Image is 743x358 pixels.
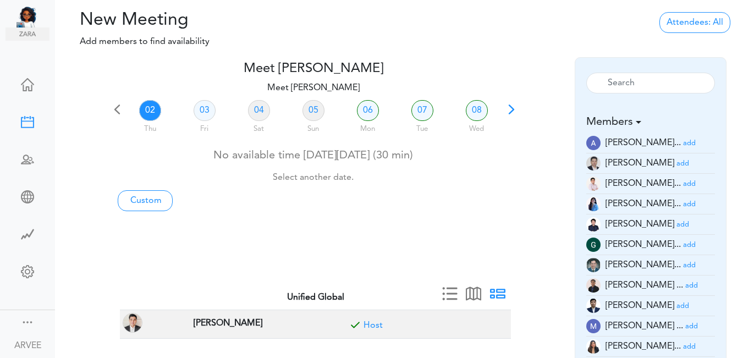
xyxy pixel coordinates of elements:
img: Unified Global - Powered by TEAMCAL AI [16,5,49,27]
img: Z [586,217,601,232]
small: add [676,221,689,228]
a: add [685,322,698,331]
a: 08 [466,100,488,121]
h4: Meet [PERSON_NAME] [109,61,517,77]
a: add [683,139,696,147]
li: Tax Manager (c.madayag@unified-accounting.com) [586,194,716,214]
img: 9k= [586,156,601,170]
span: [PERSON_NAME] ... [606,322,683,331]
img: 2Q== [586,197,601,211]
small: add [683,241,696,249]
img: oYmRaigo6CGHQoVEE68UKaYmSv3mcdPtBqv6mR0IswoELyKVAGpf2awGYjY1lJF3I6BneypHs55I8hk2WCirnQq9SYxiZpiWh... [586,299,601,313]
span: Next 7 days [504,106,519,121]
li: Partner (justine.tala@unifiedglobalph.com) [586,296,716,316]
small: add [676,302,689,310]
span: No available time [DATE][DATE] (30 min) [213,150,413,183]
div: Schedule Team Meeting [5,153,49,164]
a: Attendees: All [659,12,730,33]
div: Tue [396,119,448,135]
span: [PERSON_NAME]... [606,200,681,208]
a: add [676,159,689,168]
a: add [683,200,696,208]
img: ARVEE FLORES(a.flores@unified-accounting.com, TAX PARTNER at Corona, CA, USA) [123,313,142,333]
span: Previous 7 days [109,106,125,121]
li: Tax Accountant (mc.cabasan@unified-accounting.com) [586,337,716,357]
small: Select another date. [273,173,354,182]
div: Mon [342,119,394,135]
a: 06 [357,100,379,121]
div: Sat [233,119,285,135]
small: add [685,323,698,330]
li: Tax Admin (i.herrera@unified-accounting.com) [586,255,716,276]
div: New Meeting [5,115,49,126]
strong: [PERSON_NAME] [194,319,262,328]
a: 03 [194,100,216,121]
input: Search [586,73,716,93]
img: 2Q== [586,258,601,272]
div: Show menu and text [21,316,34,327]
img: wEqpdqGJg0NqAAAAABJRU5ErkJggg== [586,238,601,252]
span: [PERSON_NAME] [606,301,674,310]
a: add [685,281,698,290]
a: 07 [411,100,433,121]
span: [PERSON_NAME] ... [606,281,683,290]
div: Change Settings [5,265,49,276]
h2: New Meeting [63,10,276,31]
li: Tax Manager (g.magsino@unified-accounting.com) [586,235,716,255]
img: t+ebP8ENxXARE3R9ZYAAAAASUVORK5CYII= [586,339,601,354]
h5: Members [586,115,716,129]
span: [PERSON_NAME]... [606,139,681,147]
a: Custom [118,190,173,211]
div: Fri [178,119,230,135]
li: Tax Manager (jm.atienza@unified-accounting.com) [586,276,716,296]
span: [PERSON_NAME]... [606,179,681,188]
small: add [685,282,698,289]
small: add [683,343,696,350]
a: add [683,179,696,188]
a: 02 [139,100,161,121]
a: 05 [302,100,324,121]
div: Share Meeting Link [5,190,49,201]
div: Wed [450,119,503,135]
div: Thu [124,119,176,135]
li: Tax Admin (e.dayan@unified-accounting.com) [586,214,716,235]
a: add [676,301,689,310]
p: Meet [PERSON_NAME] [109,81,517,95]
small: add [683,140,696,147]
p: Add members to find availability [63,35,276,48]
div: ARVEE [14,339,41,353]
span: Included for meeting [347,320,364,336]
a: Included for meeting [364,321,383,330]
a: Change side menu [21,316,34,331]
a: 04 [248,100,270,121]
a: add [683,342,696,351]
li: Tax Supervisor (a.millos@unified-accounting.com) [586,153,716,174]
small: add [683,180,696,188]
a: Change Settings [5,260,49,286]
li: Tax Manager (a.banaga@unified-accounting.com) [586,133,716,153]
a: add [683,261,696,269]
span: [PERSON_NAME] [606,159,674,168]
span: [PERSON_NAME]... [606,261,681,269]
div: Home [5,78,49,89]
a: add [683,240,696,249]
small: add [676,160,689,167]
a: add [676,220,689,229]
img: zara.png [5,27,49,41]
a: ARVEE [1,332,54,357]
img: wOzMUeZp9uVEwAAAABJRU5ErkJggg== [586,319,601,333]
span: [PERSON_NAME]... [606,240,681,249]
img: E70kTnhEtDRAIGhEjAgBAJGBAiAQNCJGBAiAQMCJGAASESMCBEAgaESMCAEAkYECIBA0IkYECIBAwIkYABIRIwIEQCBoRIwIA... [586,136,601,150]
span: TAX PARTNER at Corona, CA, USA [191,315,265,331]
span: [PERSON_NAME] [606,220,674,229]
strong: Unified Global [287,293,344,302]
small: add [683,201,696,208]
div: Sun [287,119,339,135]
li: Tax Supervisor (am.latonio@unified-accounting.com) [586,174,716,194]
img: 9k= [586,278,601,293]
div: Time Saved [5,228,49,239]
img: Z [586,177,601,191]
small: add [683,262,696,269]
span: [PERSON_NAME]... [606,342,681,351]
li: Tax Advisor (mc.talley@unified-accounting.com) [586,316,716,337]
